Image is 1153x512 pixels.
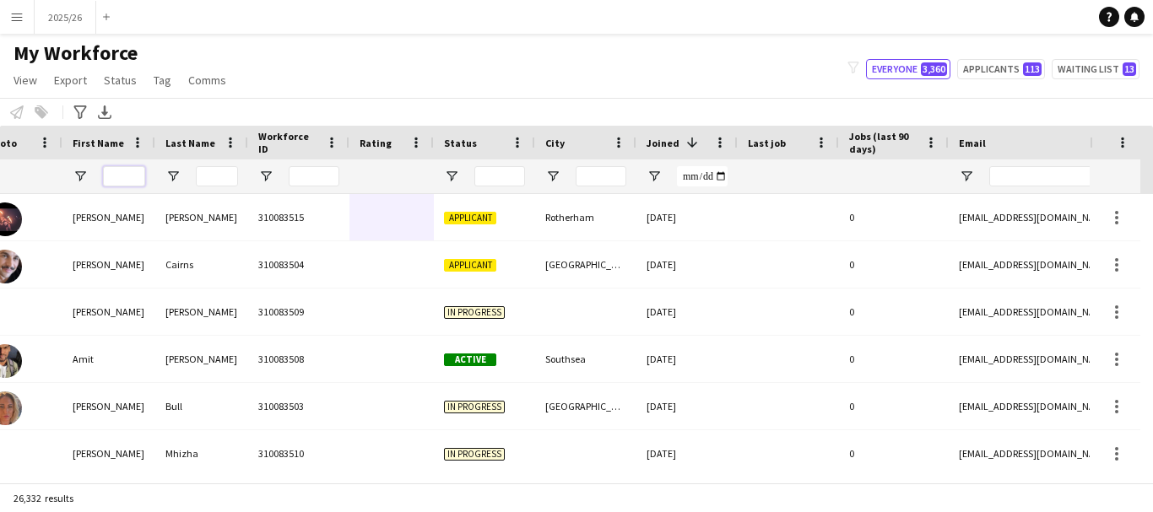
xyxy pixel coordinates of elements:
span: Status [104,73,137,88]
div: [PERSON_NAME] [62,383,155,429]
div: Rotherham [535,194,636,240]
span: View [14,73,37,88]
span: Active [444,353,496,366]
span: Email [959,137,986,149]
span: Export [54,73,87,88]
input: Status Filter Input [474,166,525,186]
span: Last Name [165,137,215,149]
div: 310083504 [248,241,349,288]
span: Rating [360,137,392,149]
div: 0 [839,336,949,382]
div: [PERSON_NAME] [155,336,248,382]
span: Last job [748,137,786,149]
input: Joined Filter Input [677,166,728,186]
span: First Name [73,137,124,149]
span: 13 [1123,62,1136,76]
div: 310083508 [248,336,349,382]
div: Cairns [155,241,248,288]
div: 0 [839,241,949,288]
span: In progress [444,306,505,319]
span: Comms [188,73,226,88]
div: 0 [839,288,949,335]
div: 0 [839,430,949,477]
button: Open Filter Menu [73,169,88,184]
div: [DATE] [636,430,738,477]
input: First Name Filter Input [103,166,145,186]
div: [PERSON_NAME] [62,430,155,477]
app-action-btn: Advanced filters [70,102,90,122]
div: [GEOGRAPHIC_DATA] [535,383,636,429]
div: [PERSON_NAME] [62,241,155,288]
div: 0 [839,194,949,240]
div: [GEOGRAPHIC_DATA] [535,241,636,288]
span: Applicant [444,259,496,272]
span: In progress [444,401,505,413]
button: Waiting list13 [1052,59,1139,79]
span: Joined [647,137,679,149]
div: [PERSON_NAME] [62,288,155,335]
button: Open Filter Menu [444,169,459,184]
button: Open Filter Menu [545,169,560,184]
a: View [7,69,44,91]
div: 310083510 [248,430,349,477]
input: Last Name Filter Input [196,166,238,186]
div: [DATE] [636,194,738,240]
button: 2025/26 [35,1,96,34]
span: 113 [1023,62,1042,76]
button: Open Filter Menu [165,169,181,184]
div: Mhizha [155,430,248,477]
div: [PERSON_NAME] [155,194,248,240]
span: Applicant [444,212,496,224]
button: Open Filter Menu [959,169,974,184]
a: Export [47,69,94,91]
span: City [545,137,565,149]
div: [PERSON_NAME] [62,194,155,240]
span: Workforce ID [258,130,319,155]
span: Jobs (last 90 days) [849,130,918,155]
div: [PERSON_NAME] [155,288,248,335]
span: In progress [444,448,505,461]
input: Workforce ID Filter Input [289,166,339,186]
a: Status [97,69,143,91]
div: 310083509 [248,288,349,335]
span: My Workforce [14,40,138,66]
div: [DATE] [636,383,738,429]
button: Applicants113 [957,59,1045,79]
span: Status [444,137,477,149]
span: 3,360 [921,62,947,76]
a: Tag [147,69,178,91]
a: Comms [181,69,233,91]
div: [DATE] [636,336,738,382]
app-action-btn: Export XLSX [95,102,115,122]
button: Open Filter Menu [258,169,273,184]
button: Open Filter Menu [647,169,662,184]
button: Everyone3,360 [866,59,950,79]
div: [DATE] [636,241,738,288]
div: Southsea [535,336,636,382]
div: Bull [155,383,248,429]
span: Tag [154,73,171,88]
div: 0 [839,383,949,429]
div: Amit [62,336,155,382]
div: 310083503 [248,383,349,429]
div: [DATE] [636,288,738,335]
input: City Filter Input [576,166,626,186]
div: 310083515 [248,194,349,240]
